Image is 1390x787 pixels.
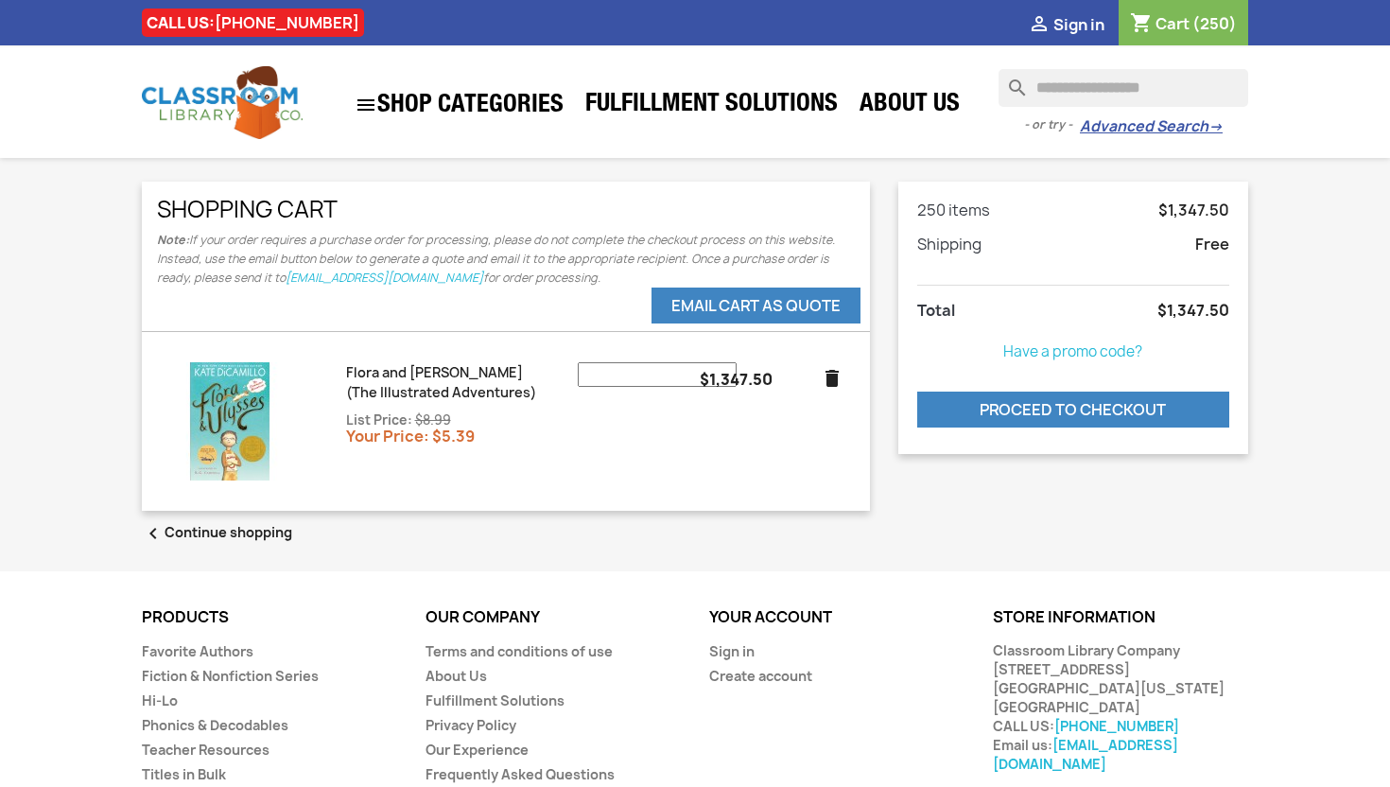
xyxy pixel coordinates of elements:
span: $1,347.50 [1157,301,1229,320]
span: → [1208,117,1223,136]
i: shopping_cart [1130,13,1153,36]
span: (250) [1192,13,1237,34]
span: Your Price: [346,426,429,446]
b: Note: [157,232,189,248]
a: Fulfillment Solutions [576,87,847,125]
span: Total [917,300,955,321]
a: Phonics & Decodables [142,716,288,734]
div: Classroom Library Company [STREET_ADDRESS] [GEOGRAPHIC_DATA][US_STATE] [GEOGRAPHIC_DATA] CALL US:... [993,641,1248,774]
strong: $1,347.50 [700,369,773,390]
a: Favorite Authors [142,642,253,660]
p: Our company [426,609,681,626]
i:  [355,94,377,116]
div: CALL US: [142,9,364,37]
a: Your account [709,606,832,627]
img: Classroom Library Company [142,66,303,139]
a: Frequently Asked Questions [426,765,615,783]
span: Sign in [1053,14,1104,35]
a: Sign in [709,642,755,660]
a: [EMAIL_ADDRESS][DOMAIN_NAME] [286,270,483,286]
a: Shopping cart link containing 250 product(s) [1130,13,1237,34]
span: Cart [1155,13,1190,34]
a: Privacy Policy [426,716,516,734]
a: Fulfillment Solutions [426,691,565,709]
a: Our Experience [426,741,529,759]
span: List Price: [346,411,412,428]
a: Hi-Lo [142,691,178,709]
span: Shipping [917,234,982,254]
a: SHOP CATEGORIES [345,84,573,126]
a: delete [821,367,843,390]
p: Store information [993,609,1248,626]
img: Flora and Ulysses (The Illustrated Adventures) [171,362,289,481]
a: Flora and [PERSON_NAME] (The Illustrated Adventures) [346,363,536,401]
p: Products [142,609,397,626]
a: chevron_leftContinue shopping [142,523,292,541]
a:  Sign in [1028,14,1104,35]
a: Advanced Search→ [1080,117,1223,136]
span: - or try - [1024,115,1080,134]
a: [PHONE_NUMBER] [215,12,359,33]
a: Titles in Bulk [142,765,226,783]
a: Fiction & Nonfiction Series [142,667,319,685]
input: Flora and Ulysses (The Illustrated Adventures) product quantity field [578,362,737,387]
a: About Us [850,87,969,125]
a: About Us [426,667,487,685]
i: search [999,69,1021,92]
span: Free [1195,235,1229,254]
p: If your order requires a purchase order for processing, please do not complete the checkout proce... [157,231,855,288]
a: Create account [709,667,812,685]
span: 250 items [917,200,990,220]
span: $8.99 [415,411,451,428]
a: [EMAIL_ADDRESS][DOMAIN_NAME] [993,736,1178,773]
h1: Shopping Cart [157,197,855,221]
a: Have a promo code? [1003,341,1142,361]
i: chevron_left [142,522,165,545]
span: $1,347.50 [1158,201,1229,219]
input: Search [999,69,1248,107]
a: Proceed to checkout [917,392,1229,428]
a: Terms and conditions of use [426,642,613,660]
i:  [1028,14,1051,37]
a: [PHONE_NUMBER] [1054,717,1179,735]
a: Teacher Resources [142,741,269,759]
span: $5.39 [432,426,475,446]
button: eMail Cart as Quote [652,288,860,324]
